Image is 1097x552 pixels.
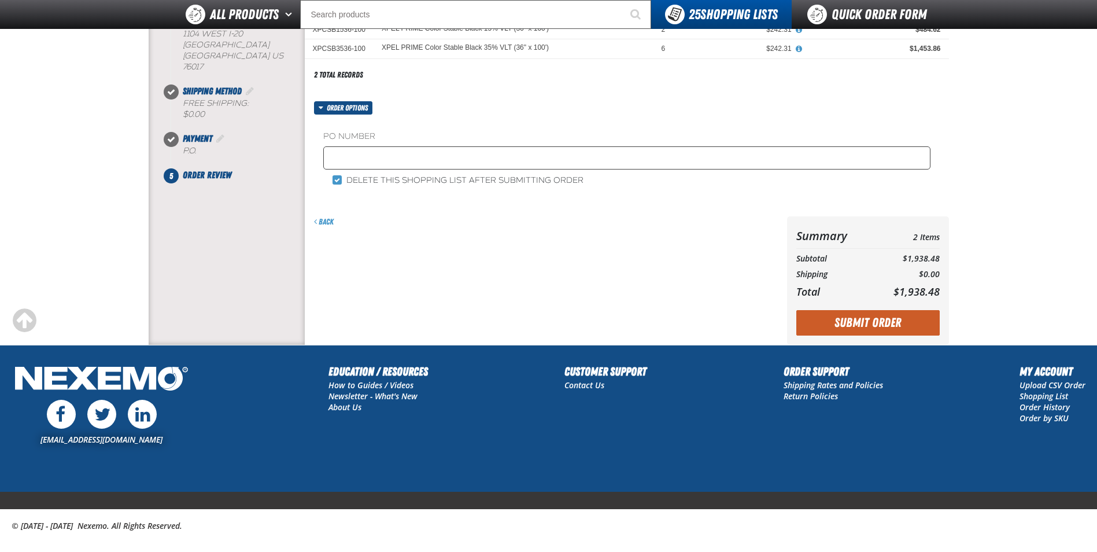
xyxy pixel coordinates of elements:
[681,44,791,53] div: $242.31
[215,133,226,144] a: Edit Payment
[183,62,203,72] bdo: 76017
[792,44,807,54] button: View All Prices for XPEL PRIME Color Stable Black 35% VLT (36" x 100')
[305,20,374,39] td: XPCSB1536-100
[333,175,342,185] input: Delete this shopping list after submitting order
[12,308,37,333] div: Scroll to the top
[796,267,871,282] th: Shipping
[796,251,871,267] th: Subtotal
[796,226,871,246] th: Summary
[183,170,231,181] span: Order Review
[314,101,373,115] button: Order options
[327,101,372,115] span: Order options
[1020,363,1085,380] h2: My Account
[164,168,179,183] span: 5
[689,6,778,23] span: Shopping Lists
[12,363,191,397] img: Nexemo Logo
[183,29,243,39] span: 1104 West I-20
[305,39,374,58] td: XPCSB3536-100
[662,45,666,53] span: 6
[183,146,305,157] div: P.O.
[784,391,838,402] a: Return Policies
[871,226,939,246] td: 2 Items
[183,51,269,61] span: [GEOGRAPHIC_DATA]
[171,4,305,84] li: Shipping Information. Step 2 of 5. Completed
[183,40,269,50] span: [GEOGRAPHIC_DATA]
[808,44,941,53] div: $1,453.86
[171,84,305,132] li: Shipping Method. Step 3 of 5. Completed
[333,175,583,186] label: Delete this shopping list after submitting order
[871,251,939,267] td: $1,938.48
[183,86,242,97] span: Shipping Method
[784,380,883,391] a: Shipping Rates and Policies
[681,25,791,34] div: $242.31
[314,69,363,80] div: 2 total records
[1020,413,1069,424] a: Order by SKU
[323,131,930,142] label: PO Number
[893,285,940,299] span: $1,938.48
[784,363,883,380] h2: Order Support
[382,25,549,33] : XPEL PRIME Color Stable Black 15% VLT (36" x 100')
[183,98,305,120] div: Free Shipping:
[808,25,941,34] div: $484.62
[564,380,604,391] a: Contact Us
[796,282,871,301] th: Total
[171,132,305,168] li: Payment. Step 4 of 5. Completed
[328,363,428,380] h2: Education / Resources
[328,391,418,402] a: Newsletter - What's New
[1020,402,1070,413] a: Order History
[792,25,807,35] button: View All Prices for XPEL PRIME Color Stable Black 15% VLT (36" x 100')
[40,434,162,445] a: [EMAIL_ADDRESS][DOMAIN_NAME]
[183,109,205,119] strong: $0.00
[244,86,256,97] a: Edit Shipping Method
[183,133,212,144] span: Payment
[1020,391,1068,402] a: Shopping List
[564,363,647,380] h2: Customer Support
[662,25,666,34] span: 2
[314,217,334,226] a: Back
[171,168,305,182] li: Order Review. Step 5 of 5. Not Completed
[328,402,361,413] a: About Us
[871,267,939,282] td: $0.00
[1020,380,1085,391] a: Upload CSV Order
[272,51,283,61] span: US
[796,310,940,336] button: Submit Order
[689,6,700,23] strong: 25
[210,4,279,25] span: All Products
[382,44,549,52] a: XPEL PRIME Color Stable Black 35% VLT (36" x 100')
[328,380,413,391] a: How to Guides / Videos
